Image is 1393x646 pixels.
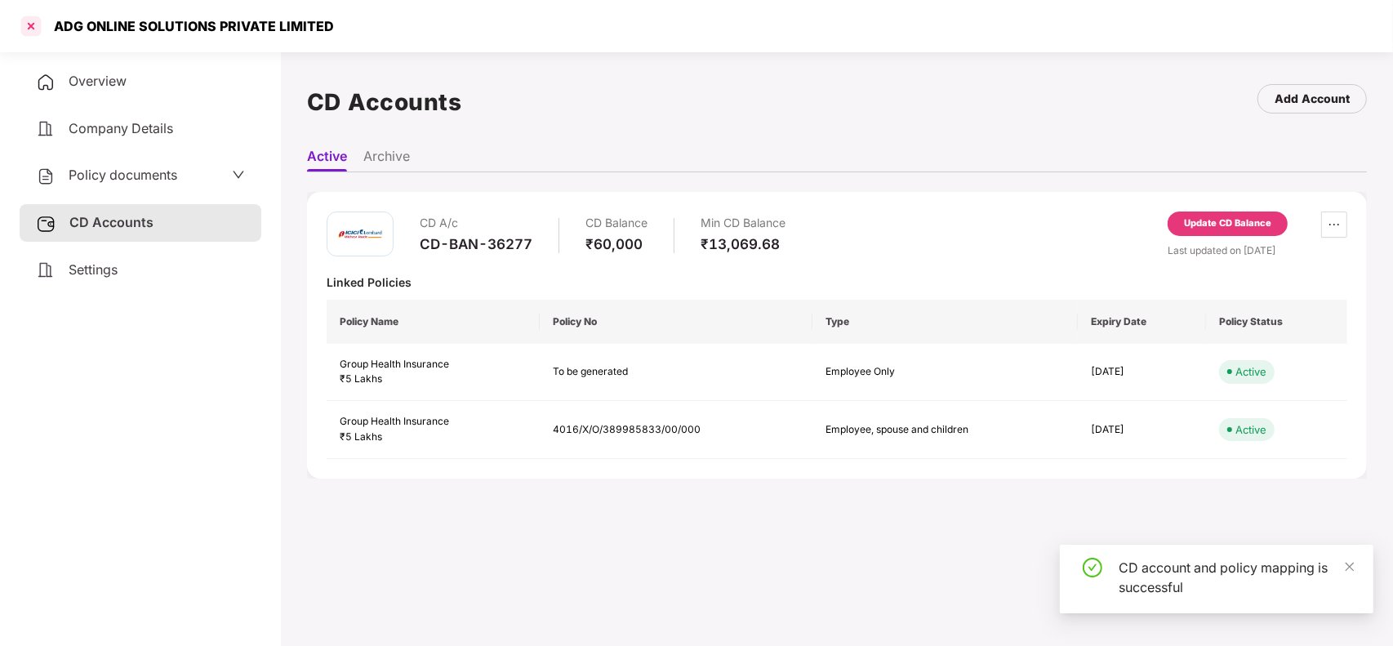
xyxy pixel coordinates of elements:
[540,401,812,459] td: 4016/X/O/389985833/00/000
[307,84,462,120] h1: CD Accounts
[36,261,56,280] img: svg+xml;base64,PHN2ZyB4bWxucz0iaHR0cDovL3d3dy53My5vcmcvMjAwMC9zdmciIHdpZHRoPSIyNCIgaGVpZ2h0PSIyNC...
[69,120,173,136] span: Company Details
[826,422,1005,438] div: Employee, spouse and children
[36,167,56,186] img: svg+xml;base64,PHN2ZyB4bWxucz0iaHR0cDovL3d3dy53My5vcmcvMjAwMC9zdmciIHdpZHRoPSIyNCIgaGVpZ2h0PSIyNC...
[1078,401,1206,459] td: [DATE]
[701,212,786,235] div: Min CD Balance
[69,73,127,89] span: Overview
[340,430,382,443] span: ₹5 Lakhs
[36,214,56,234] img: svg+xml;base64,PHN2ZyB3aWR0aD0iMjUiIGhlaWdodD0iMjQiIHZpZXdCb3g9IjAgMCAyNSAyNCIgZmlsbD0ibm9uZSIgeG...
[340,372,382,385] span: ₹5 Lakhs
[1275,90,1350,108] div: Add Account
[420,235,532,253] div: CD-BAN-36277
[307,148,347,172] li: Active
[585,212,648,235] div: CD Balance
[1119,558,1354,597] div: CD account and policy mapping is successful
[1184,216,1271,231] div: Update CD Balance
[540,344,812,402] td: To be generated
[701,235,786,253] div: ₹13,069.68
[1168,243,1347,258] div: Last updated on [DATE]
[69,261,118,278] span: Settings
[340,414,527,430] div: Group Health Insurance
[36,119,56,139] img: svg+xml;base64,PHN2ZyB4bWxucz0iaHR0cDovL3d3dy53My5vcmcvMjAwMC9zdmciIHdpZHRoPSIyNCIgaGVpZ2h0PSIyNC...
[1322,218,1346,231] span: ellipsis
[1321,212,1347,238] button: ellipsis
[327,300,540,344] th: Policy Name
[826,364,1005,380] div: Employee Only
[812,300,1078,344] th: Type
[363,148,410,172] li: Archive
[69,214,154,230] span: CD Accounts
[1078,344,1206,402] td: [DATE]
[44,18,334,34] div: ADG ONLINE SOLUTIONS PRIVATE LIMITED
[585,235,648,253] div: ₹60,000
[1206,300,1347,344] th: Policy Status
[36,73,56,92] img: svg+xml;base64,PHN2ZyB4bWxucz0iaHR0cDovL3d3dy53My5vcmcvMjAwMC9zdmciIHdpZHRoPSIyNCIgaGVpZ2h0PSIyNC...
[336,225,385,243] img: icici.png
[1235,421,1266,438] div: Active
[1344,561,1355,572] span: close
[1235,363,1266,380] div: Active
[420,212,532,235] div: CD A/c
[1078,300,1206,344] th: Expiry Date
[327,274,1347,290] div: Linked Policies
[340,357,527,372] div: Group Health Insurance
[1083,558,1102,577] span: check-circle
[69,167,177,183] span: Policy documents
[232,168,245,181] span: down
[540,300,812,344] th: Policy No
